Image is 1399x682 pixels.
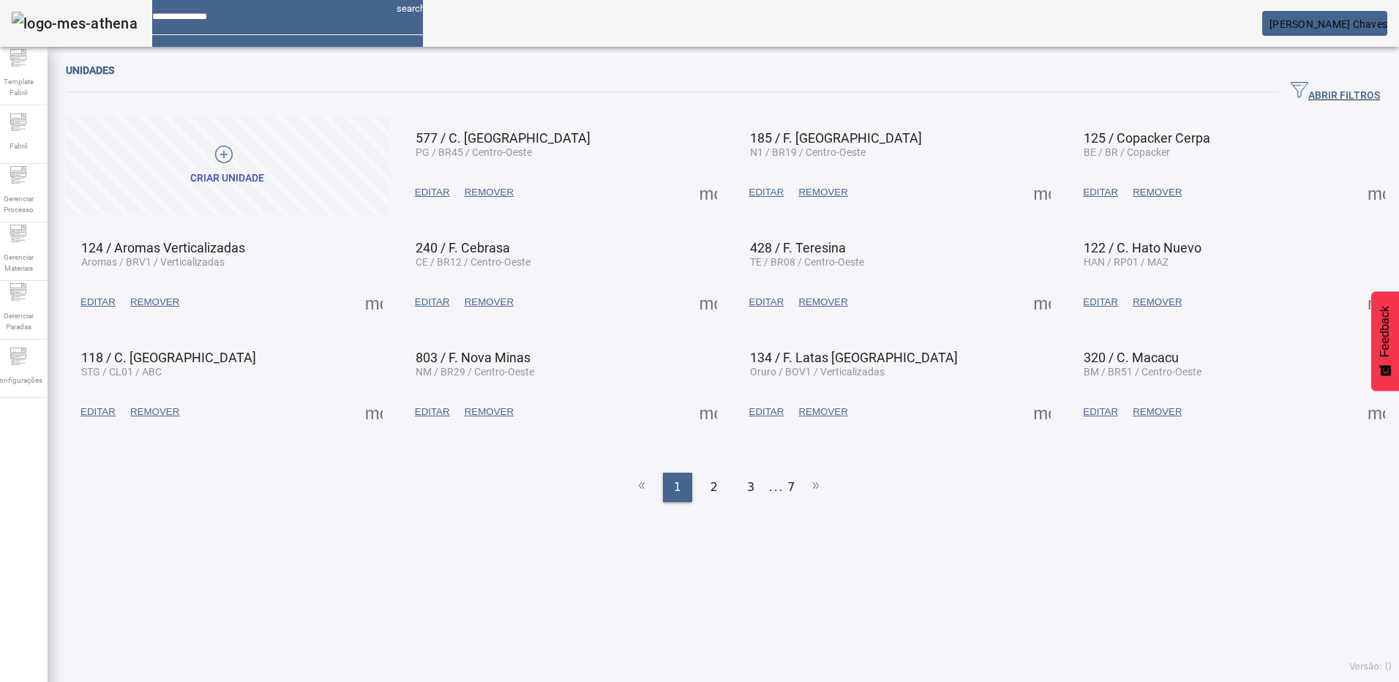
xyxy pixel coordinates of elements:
[742,179,792,206] button: EDITAR
[750,366,885,378] span: Oruro / BOV1 / Verticalizadas
[1084,366,1201,378] span: BM / BR51 / Centro-Oeste
[66,64,114,76] span: Unidades
[1076,399,1125,425] button: EDITAR
[1363,179,1389,206] button: Mais
[1083,405,1118,419] span: EDITAR
[190,171,264,186] div: Criar unidade
[750,146,866,158] span: N1 / BR19 / Centro-Oeste
[749,185,784,200] span: EDITAR
[408,289,457,315] button: EDITAR
[457,179,521,206] button: REMOVER
[1029,179,1055,206] button: Mais
[415,405,450,419] span: EDITAR
[416,350,530,365] span: 803 / F. Nova Minas
[742,289,792,315] button: EDITAR
[791,289,855,315] button: REMOVER
[416,366,534,378] span: NM / BR29 / Centro-Oeste
[361,399,387,425] button: Mais
[66,116,389,215] button: Criar unidade
[742,399,792,425] button: EDITAR
[798,185,847,200] span: REMOVER
[1084,256,1169,268] span: HAN / RP01 / MAZ
[123,399,187,425] button: REMOVER
[416,256,530,268] span: CE / BR12 / Centro-Oeste
[1133,185,1182,200] span: REMOVER
[1279,79,1392,105] button: ABRIR FILTROS
[1083,295,1118,310] span: EDITAR
[123,289,187,315] button: REMOVER
[750,350,958,365] span: 134 / F. Latas [GEOGRAPHIC_DATA]
[798,295,847,310] span: REMOVER
[750,240,846,255] span: 428 / F. Teresina
[1363,289,1389,315] button: Mais
[361,289,387,315] button: Mais
[1133,295,1182,310] span: REMOVER
[1084,240,1201,255] span: 122 / C. Hato Nuevo
[408,179,457,206] button: EDITAR
[695,289,721,315] button: Mais
[695,399,721,425] button: Mais
[791,399,855,425] button: REMOVER
[465,405,514,419] span: REMOVER
[408,399,457,425] button: EDITAR
[1084,146,1170,158] span: BE / BR / Copacker
[81,256,225,268] span: Aromas / BRV1 / Verticalizadas
[1125,179,1189,206] button: REMOVER
[1125,289,1189,315] button: REMOVER
[1133,405,1182,419] span: REMOVER
[415,295,450,310] span: EDITAR
[465,295,514,310] span: REMOVER
[695,179,721,206] button: Mais
[81,366,162,378] span: STG / CL01 / ABC
[73,399,123,425] button: EDITAR
[1291,81,1380,103] span: ABRIR FILTROS
[1076,179,1125,206] button: EDITAR
[130,405,179,419] span: REMOVER
[791,179,855,206] button: REMOVER
[457,289,521,315] button: REMOVER
[416,130,590,146] span: 577 / C. [GEOGRAPHIC_DATA]
[80,295,116,310] span: EDITAR
[750,130,922,146] span: 185 / F. [GEOGRAPHIC_DATA]
[749,405,784,419] span: EDITAR
[465,185,514,200] span: REMOVER
[1084,130,1210,146] span: 125 / Copacker Cerpa
[416,146,532,158] span: PG / BR45 / Centro-Oeste
[750,256,864,268] span: TE / BR08 / Centro-Oeste
[1125,399,1189,425] button: REMOVER
[1084,350,1179,365] span: 320 / C. Macacu
[73,289,123,315] button: EDITAR
[81,240,245,255] span: 124 / Aromas Verticalizadas
[1269,18,1387,30] span: [PERSON_NAME] Chaves
[1379,306,1392,357] span: Feedback
[787,473,795,502] li: 7
[710,479,718,496] span: 2
[1363,399,1389,425] button: Mais
[1349,662,1392,672] span: Versão: ()
[81,350,256,365] span: 118 / C. [GEOGRAPHIC_DATA]
[749,295,784,310] span: EDITAR
[769,473,784,502] li: ...
[5,136,31,156] span: Fabril
[798,405,847,419] span: REMOVER
[1083,185,1118,200] span: EDITAR
[1029,399,1055,425] button: Mais
[1076,289,1125,315] button: EDITAR
[1371,291,1399,391] button: Feedback - Mostrar pesquisa
[457,399,521,425] button: REMOVER
[80,405,116,419] span: EDITAR
[130,295,179,310] span: REMOVER
[12,12,138,35] img: logo-mes-athena
[1029,289,1055,315] button: Mais
[416,240,510,255] span: 240 / F. Cebrasa
[415,185,450,200] span: EDITAR
[747,479,754,496] span: 3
